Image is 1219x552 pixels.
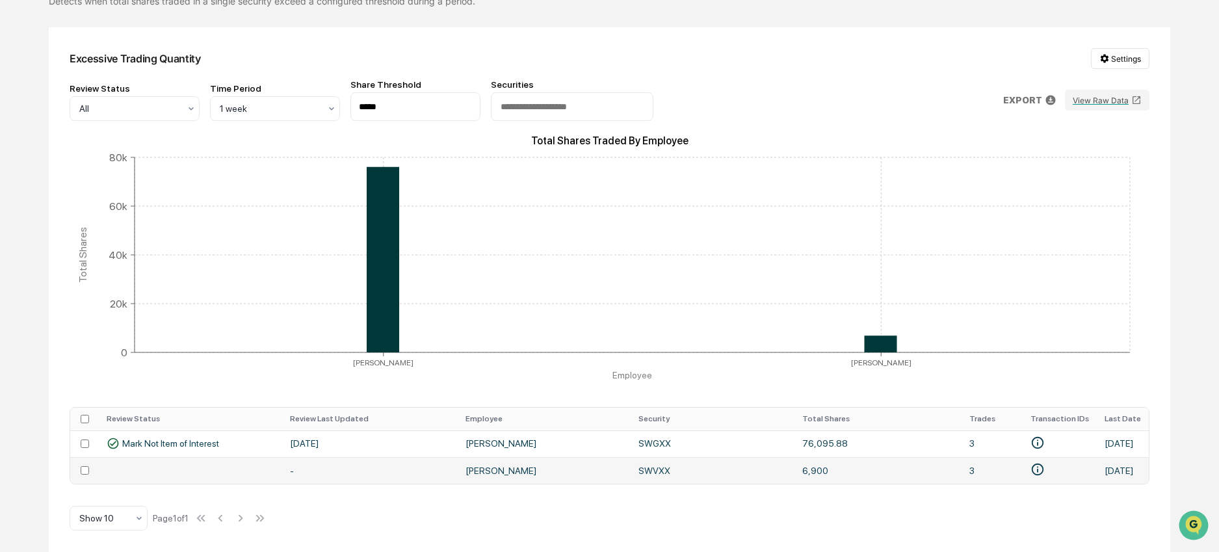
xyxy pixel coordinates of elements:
[26,164,84,177] span: Preclearance
[13,190,23,200] div: 🔎
[13,165,23,176] div: 🖐️
[13,99,36,123] img: 1746055101610-c473b297-6a78-478c-a979-82029cc54cd1
[282,457,457,484] td: -
[631,408,794,430] th: Security
[129,220,157,230] span: Pylon
[221,103,237,119] button: Start new chat
[26,189,82,202] span: Data Lookup
[1023,408,1097,430] th: Transaction IDs
[491,79,653,90] div: Securities
[350,79,480,90] div: Share Threshold
[631,430,794,457] td: SWGXX
[1030,436,1045,450] svg: • Plaid-bgmaA3K8pyfaVaK68KwBSn5x0qeBzvFg86w9d • Plaid-V5kqweAQpZFqrqAdyAX8I641NrMJ0PtX0vwEe • Pla...
[99,408,282,430] th: Review Status
[44,99,213,112] div: Start new chat
[1177,509,1212,544] iframe: Open customer support
[70,83,200,94] div: Review Status
[92,220,157,230] a: Powered byPylon
[109,248,127,261] tspan: 40k
[458,457,631,484] td: [PERSON_NAME]
[70,52,201,65] div: Excessive Trading Quantity
[1097,430,1149,457] td: [DATE]
[794,430,962,457] td: 76,095.88
[612,370,652,380] tspan: Employee
[1097,408,1149,430] th: Last Date
[794,408,962,430] th: Total Shares
[109,151,127,163] tspan: 80k
[13,27,237,48] p: How can we help?
[962,457,1023,484] td: 3
[94,165,105,176] div: 🗄️
[8,183,87,207] a: 🔎Data Lookup
[794,457,962,484] td: 6,900
[122,438,219,449] span: Mark Not Item of Interest
[109,200,127,212] tspan: 60k
[1003,95,1042,105] p: EXPORT
[531,135,688,147] text: Total Shares Traded By Employee
[458,408,631,430] th: Employee
[282,408,457,430] th: Review Last Updated
[962,408,1023,430] th: Trades
[153,513,189,523] div: Page 1 of 1
[282,430,457,457] td: [DATE]
[121,346,127,358] tspan: 0
[458,430,631,457] td: [PERSON_NAME]
[1030,462,1045,477] svg: • Plaid-kO5O5PvrxBiqPaVY6Ek7IeoZV6NXwqfbxjmKZ • Plaid-1XDXDMZA45T5qvO0K7Yws36a3rRy61ig1KYKm • Pla...
[1091,48,1149,69] button: Settings
[77,227,89,283] tspan: Total Shares
[8,159,89,182] a: 🖐️Preclearance
[962,430,1023,457] td: 3
[110,297,127,309] tspan: 20k
[1097,457,1149,484] td: [DATE]
[44,112,164,123] div: We're available if you need us!
[631,457,794,484] td: SWVXX
[89,159,166,182] a: 🗄️Attestations
[353,358,413,367] tspan: [PERSON_NAME]
[210,83,340,94] div: Time Period
[851,358,911,367] tspan: [PERSON_NAME]
[1065,90,1149,111] button: View Raw Data
[107,164,161,177] span: Attestations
